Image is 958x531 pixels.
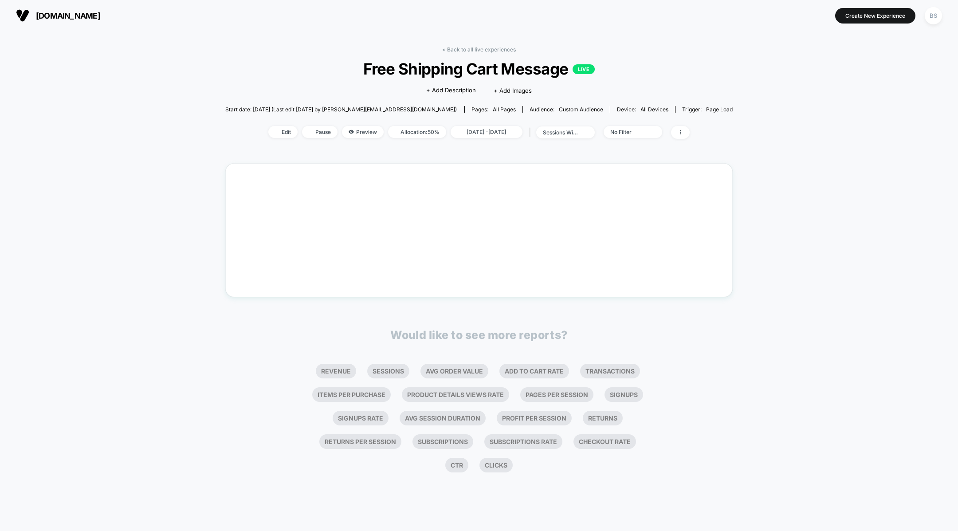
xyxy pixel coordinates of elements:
[520,387,593,402] li: Pages Per Session
[682,106,733,113] div: Trigger:
[610,129,646,135] div: No Filter
[36,11,100,20] span: [DOMAIN_NAME]
[559,106,603,113] span: Custom Audience
[333,411,389,425] li: Signups Rate
[835,8,915,24] button: Create New Experience
[400,411,486,425] li: Avg Session Duration
[412,434,473,449] li: Subscriptions
[402,387,509,402] li: Product Details Views Rate
[640,106,668,113] span: all devices
[390,328,568,342] p: Would like to see more reports?
[367,364,409,378] li: Sessions
[922,7,945,25] button: BS
[388,126,446,138] span: Allocation: 50%
[420,364,488,378] li: Avg Order Value
[527,126,536,139] span: |
[451,126,522,138] span: [DATE] - [DATE]
[13,8,103,23] button: [DOMAIN_NAME]
[225,106,457,113] span: Start date: [DATE] (Last edit [DATE] by [PERSON_NAME][EMAIL_ADDRESS][DOMAIN_NAME])
[251,59,707,78] span: Free Shipping Cart Message
[543,129,578,136] div: sessions with impression
[319,434,401,449] li: Returns Per Session
[706,106,733,113] span: Page Load
[580,364,640,378] li: Transactions
[605,387,643,402] li: Signups
[583,411,623,425] li: Returns
[493,106,516,113] span: all pages
[925,7,942,24] div: BS
[573,434,636,449] li: Checkout Rate
[316,364,356,378] li: Revenue
[16,9,29,22] img: Visually logo
[445,458,468,472] li: Ctr
[479,458,513,472] li: Clicks
[342,126,384,138] span: Preview
[610,106,675,113] span: Device:
[426,86,476,95] span: + Add Description
[499,364,569,378] li: Add To Cart Rate
[494,87,532,94] span: + Add Images
[484,434,562,449] li: Subscriptions Rate
[471,106,516,113] div: Pages:
[573,64,595,74] p: LIVE
[530,106,603,113] div: Audience:
[497,411,572,425] li: Profit Per Session
[442,46,516,53] a: < Back to all live experiences
[302,126,338,138] span: Pause
[312,387,391,402] li: Items Per Purchase
[268,126,298,138] span: Edit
